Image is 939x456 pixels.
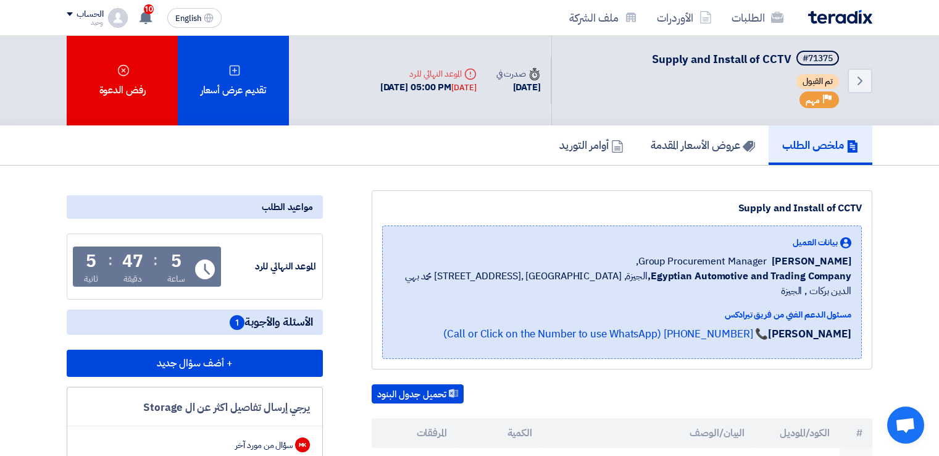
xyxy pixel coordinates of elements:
span: 1 [230,315,244,330]
div: مواعيد الطلب [67,195,323,219]
h5: Supply and Install of CCTV [652,51,841,68]
span: تم القبول [796,74,839,89]
span: [PERSON_NAME] [772,254,851,269]
a: عروض الأسعار المقدمة [637,125,769,165]
img: Teradix logo [808,10,872,24]
span: الأسئلة والأجوبة [230,315,313,330]
span: بيانات العميل [793,236,838,249]
div: الموعد النهائي للرد [223,260,316,274]
div: [DATE] [496,80,541,95]
div: [DATE] 05:00 PM [380,80,477,95]
div: دقيقة [123,272,143,285]
div: 47 [122,253,143,270]
span: Group Procurement Manager, [636,254,767,269]
div: صدرت في [496,67,541,80]
span: English [175,14,201,23]
div: 5 [171,253,182,270]
div: يرجي إرسال تفاصيل اكثر عن ال Storage [80,400,310,416]
a: 📞 [PHONE_NUMBER] (Call or Click on the Number to use WhatsApp) [443,326,768,342]
span: Supply and Install of CCTV [652,51,791,67]
th: الكمية [457,418,542,448]
a: ملف الشركة [559,3,647,32]
div: : [108,249,112,271]
div: 5 [86,253,96,270]
button: English [167,8,222,28]
strong: [PERSON_NAME] [768,326,851,342]
th: البيان/الوصف [542,418,755,448]
span: مهم [806,95,820,106]
th: المرفقات [372,418,457,448]
span: 10 [144,4,154,14]
button: تحميل جدول البنود [372,384,464,404]
div: الموعد النهائي للرد [380,67,477,80]
div: [DATE] [451,82,476,94]
div: سؤال من مورد آخر [235,439,293,452]
img: profile_test.png [108,8,128,28]
div: MK [295,437,310,452]
div: : [153,249,157,271]
div: وحيد [67,19,103,26]
div: ثانية [84,272,98,285]
div: Supply and Install of CCTV [382,201,862,216]
a: ملخص الطلب [769,125,872,165]
a: الأوردرات [647,3,722,32]
h5: عروض الأسعار المقدمة [651,138,755,152]
h5: ملخص الطلب [782,138,859,152]
th: الكود/الموديل [754,418,840,448]
button: + أضف سؤال جديد [67,350,323,377]
h5: أوامر التوريد [559,138,624,152]
th: # [840,418,872,448]
b: Egyptian Automotive and Trading Company, [648,269,851,284]
div: مسئول الدعم الفني من فريق تيرادكس [393,308,851,321]
div: رفض الدعوة [67,36,178,125]
div: Open chat [887,407,924,444]
div: الحساب [77,9,103,20]
div: تقديم عرض أسعار [178,36,289,125]
div: ساعة [167,272,185,285]
a: الطلبات [722,3,793,32]
a: أوامر التوريد [546,125,637,165]
span: الجيزة, [GEOGRAPHIC_DATA] ,[STREET_ADDRESS] محمد بهي الدين بركات , الجيزة [393,269,851,298]
div: #71375 [803,54,833,63]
